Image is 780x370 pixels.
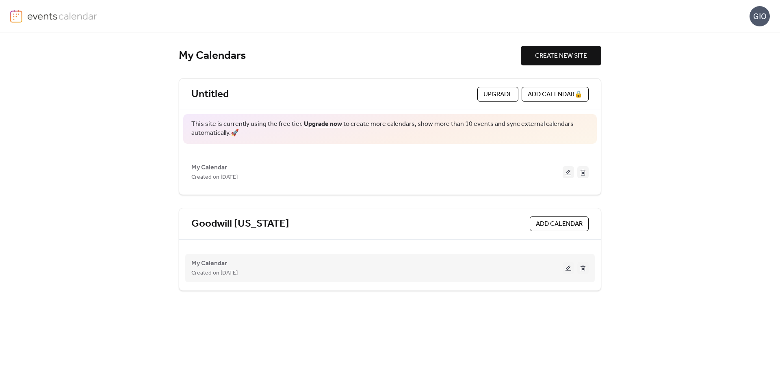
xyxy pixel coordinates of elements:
[530,216,589,231] button: ADD CALENDAR
[304,118,342,130] a: Upgrade now
[483,90,512,100] span: Upgrade
[521,46,601,65] button: CREATE NEW SITE
[27,10,97,22] img: logo-type
[191,259,227,268] span: My Calendar
[191,88,229,101] a: Untitled
[191,173,238,182] span: Created on [DATE]
[536,219,583,229] span: ADD CALENDAR
[191,217,289,231] a: Goodwill [US_STATE]
[191,261,227,266] a: My Calendar
[191,268,238,278] span: Created on [DATE]
[535,51,587,61] span: CREATE NEW SITE
[477,87,518,102] button: Upgrade
[191,163,227,173] span: My Calendar
[10,10,22,23] img: logo
[191,165,227,170] a: My Calendar
[750,6,770,26] div: GIO
[191,120,589,138] span: This site is currently using the free tier. to create more calendars, show more than 10 events an...
[179,49,521,63] div: My Calendars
